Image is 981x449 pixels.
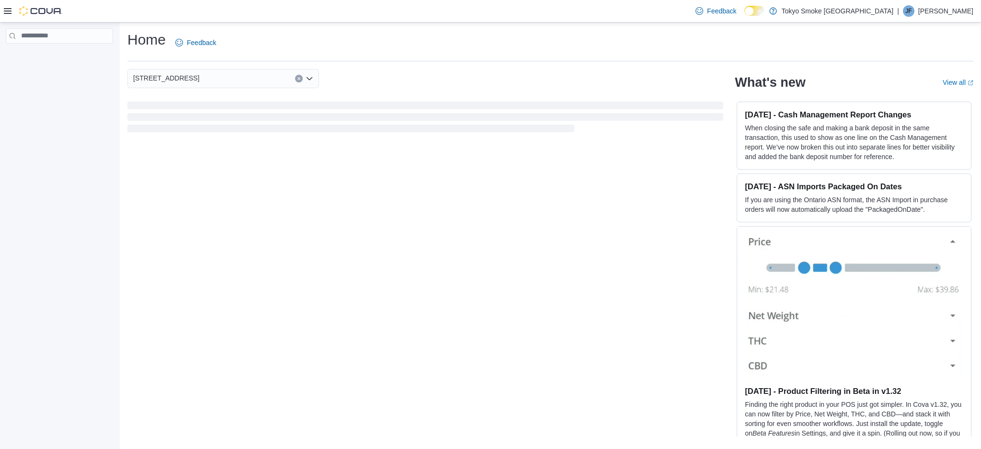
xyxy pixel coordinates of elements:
input: Dark Mode [744,6,764,16]
a: Feedback [692,1,740,21]
p: When closing the safe and making a bank deposit in the same transaction, this used to show as one... [745,123,963,161]
nav: Complex example [6,46,113,69]
p: | [897,5,899,17]
p: Tokyo Smoke [GEOGRAPHIC_DATA] [782,5,894,17]
p: Finding the right product in your POS just got simpler. In Cova v1.32, you can now filter by Pric... [745,400,963,448]
button: Clear input [295,75,303,82]
h2: What's new [735,75,805,90]
em: Beta Features [753,429,795,437]
span: Feedback [707,6,736,16]
h3: [DATE] - Cash Management Report Changes [745,110,963,119]
span: Loading [127,104,723,134]
p: If you are using the Ontario ASN format, the ASN Import in purchase orders will now automatically... [745,195,963,214]
span: JF [905,5,912,17]
h1: Home [127,30,166,49]
a: Feedback [171,33,220,52]
p: [PERSON_NAME] [918,5,973,17]
a: View allExternal link [943,79,973,86]
button: Open list of options [306,75,313,82]
img: Cova [19,6,62,16]
div: Jakob Ferry [903,5,914,17]
span: Feedback [187,38,216,47]
h3: [DATE] - ASN Imports Packaged On Dates [745,182,963,191]
svg: External link [968,80,973,86]
span: [STREET_ADDRESS] [133,72,199,84]
h3: [DATE] - Product Filtering in Beta in v1.32 [745,386,963,396]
